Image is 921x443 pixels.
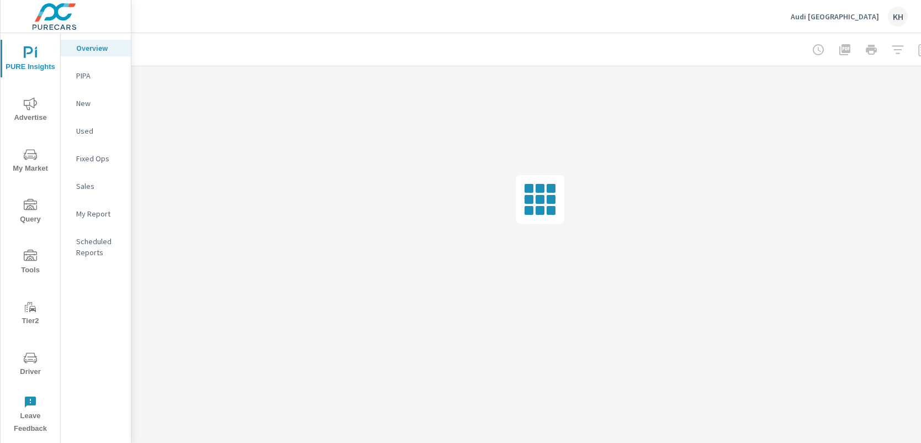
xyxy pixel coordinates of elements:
div: New [61,95,131,112]
div: nav menu [1,33,60,440]
p: New [76,98,122,109]
p: Sales [76,181,122,192]
span: Tools [4,250,57,277]
p: Audi [GEOGRAPHIC_DATA] [791,12,879,22]
p: My Report [76,208,122,219]
div: Fixed Ops [61,150,131,167]
span: Driver [4,351,57,378]
p: Scheduled Reports [76,236,122,258]
span: Advertise [4,97,57,124]
span: Leave Feedback [4,395,57,435]
p: Fixed Ops [76,153,122,164]
span: Query [4,199,57,226]
span: PURE Insights [4,46,57,73]
p: Overview [76,43,122,54]
span: My Market [4,148,57,175]
p: Used [76,125,122,136]
div: KH [888,7,908,27]
div: Overview [61,40,131,56]
div: PIPA [61,67,131,84]
div: My Report [61,205,131,222]
span: Tier2 [4,300,57,328]
div: Sales [61,178,131,194]
div: Used [61,123,131,139]
p: PIPA [76,70,122,81]
div: Scheduled Reports [61,233,131,261]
